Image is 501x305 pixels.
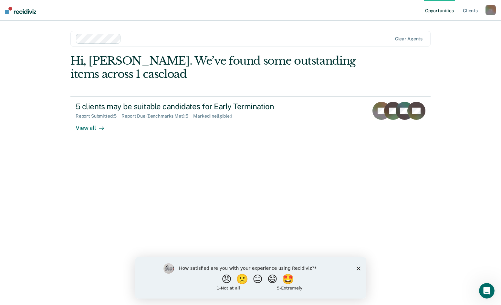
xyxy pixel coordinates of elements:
div: T J [485,5,496,15]
div: Marked Ineligible : 1 [193,113,237,119]
div: Report Due (Benchmarks Met) : 5 [121,113,193,119]
div: Hi, [PERSON_NAME]. We’ve found some outstanding items across 1 caseload [70,54,359,81]
div: View all [76,119,112,131]
a: 5 clients may be suitable candidates for Early TerminationReport Submitted:5Report Due (Benchmark... [70,96,431,147]
div: Clear agents [395,36,423,42]
img: Recidiviz [5,7,36,14]
iframe: Survey by Kim from Recidiviz [135,257,366,299]
iframe: Intercom live chat [479,283,495,299]
button: TJ [485,5,496,15]
div: 5 clients may be suitable candidates for Early Termination [76,102,302,111]
div: Report Submitted : 5 [76,113,122,119]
